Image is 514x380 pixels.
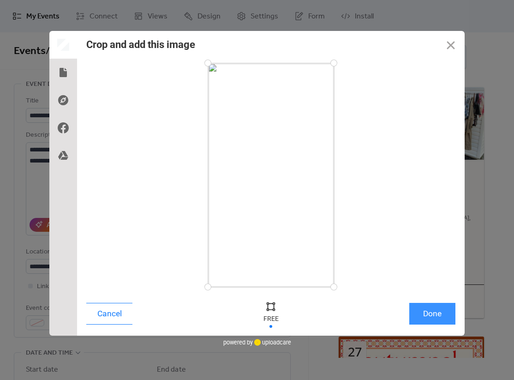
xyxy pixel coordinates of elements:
[86,303,132,325] button: Cancel
[223,336,291,350] div: powered by
[49,86,77,114] div: Direct Link
[437,31,465,59] button: Close
[49,59,77,86] div: Local Files
[409,303,455,325] button: Done
[49,142,77,169] div: Google Drive
[253,339,291,346] a: uploadcare
[49,114,77,142] div: Facebook
[49,31,77,59] div: Preview
[86,39,195,50] div: Crop and add this image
